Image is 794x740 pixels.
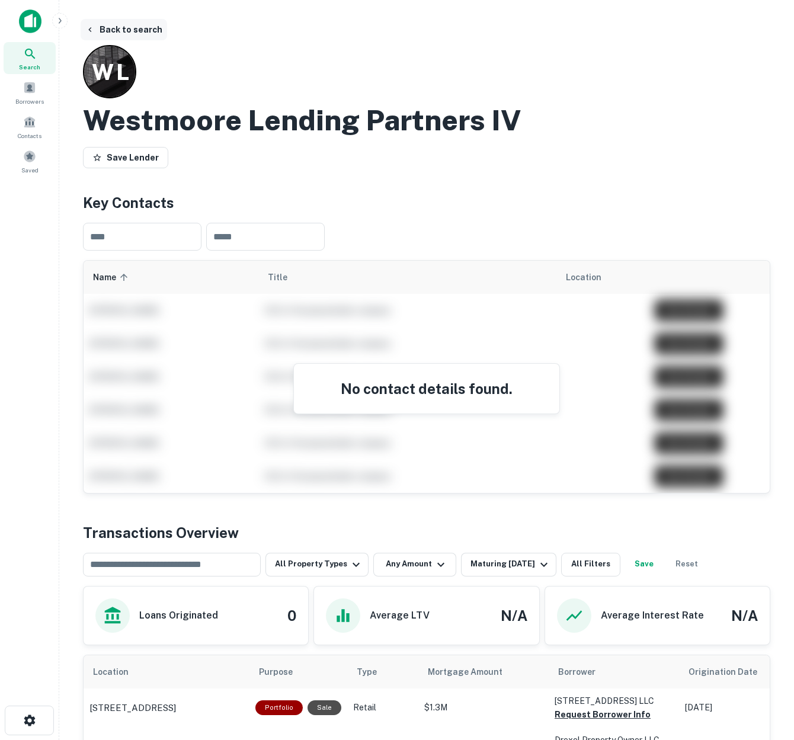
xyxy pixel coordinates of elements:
h6: Loans Originated [139,608,218,623]
p: W L [92,55,128,89]
button: Back to search [81,19,167,40]
h4: N/A [501,605,527,626]
span: Mortgage Amount [428,665,518,679]
span: Contacts [18,131,41,140]
button: Maturing [DATE] [461,553,556,576]
p: [STREET_ADDRESS] LLC [555,694,673,707]
span: Borrower [558,665,595,679]
button: Reset [668,553,706,576]
div: Sale [308,700,341,715]
th: Type [347,655,418,688]
span: Saved [21,165,39,175]
th: Purpose [249,655,347,688]
p: $1.3M [424,701,543,714]
iframe: Chat Widget [735,645,794,702]
h4: No contact details found. [308,378,545,399]
button: All Filters [561,553,620,576]
p: [STREET_ADDRESS] [89,701,176,715]
h2: Westmoore Lending Partners IV [83,103,521,137]
span: Type [357,665,377,679]
span: Borrowers [15,97,44,106]
a: Saved [4,145,56,177]
th: Mortgage Amount [418,655,549,688]
h4: Key Contacts [83,192,770,213]
button: Any Amount [373,553,456,576]
a: Contacts [4,111,56,143]
div: Maturing [DATE] [470,558,551,572]
img: capitalize-icon.png [19,9,41,33]
a: Borrowers [4,76,56,108]
span: Origination Date [689,665,773,679]
p: [DATE] [685,701,792,714]
span: Search [19,62,40,72]
h4: 0 [287,605,296,626]
a: [STREET_ADDRESS] [89,701,244,715]
button: Save Lender [83,147,168,168]
th: Borrower [549,655,679,688]
button: Save your search to get updates of matches that match your search criteria. [625,553,663,576]
button: All Property Types [265,553,369,576]
span: Location [93,665,144,679]
th: Location [84,655,249,688]
div: This is a portfolio loan with 2 properties [255,700,303,715]
h6: Average Interest Rate [601,608,704,623]
h6: Average LTV [370,608,430,623]
a: Search [4,42,56,74]
div: scrollable content [84,261,770,493]
h4: Transactions Overview [83,522,239,543]
span: Purpose [259,665,308,679]
h4: N/A [731,605,758,626]
button: Request Borrower Info [555,707,651,722]
p: Retail [353,701,412,714]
